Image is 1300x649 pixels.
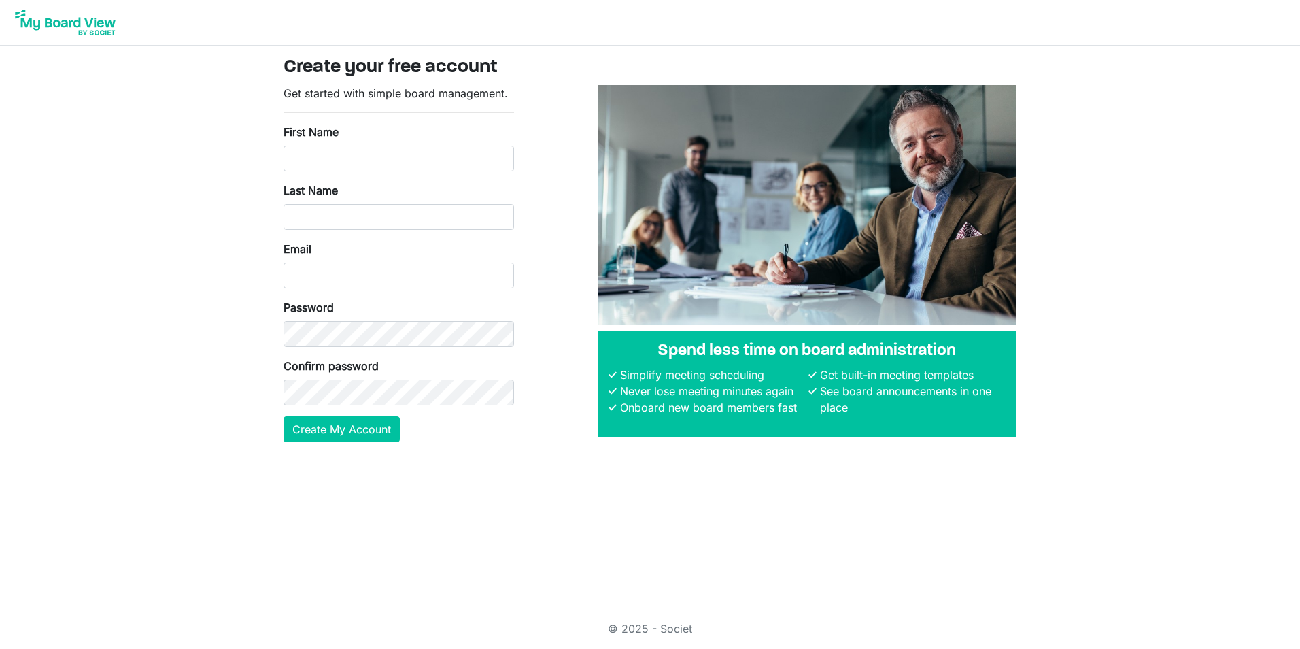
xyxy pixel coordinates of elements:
a: © 2025 - Societ [608,622,692,635]
button: Create My Account [284,416,400,442]
label: Confirm password [284,358,379,374]
li: Simplify meeting scheduling [617,367,806,383]
li: Onboard new board members fast [617,399,806,416]
label: Last Name [284,182,338,199]
li: Get built-in meeting templates [817,367,1006,383]
label: Email [284,241,311,257]
label: Password [284,299,334,316]
h3: Create your free account [284,56,1016,80]
li: Never lose meeting minutes again [617,383,806,399]
h4: Spend less time on board administration [609,342,1006,361]
img: My Board View Logo [11,5,120,39]
label: First Name [284,124,339,140]
span: Get started with simple board management. [284,86,508,100]
img: A photograph of board members sitting at a table [598,85,1016,325]
li: See board announcements in one place [817,383,1006,416]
